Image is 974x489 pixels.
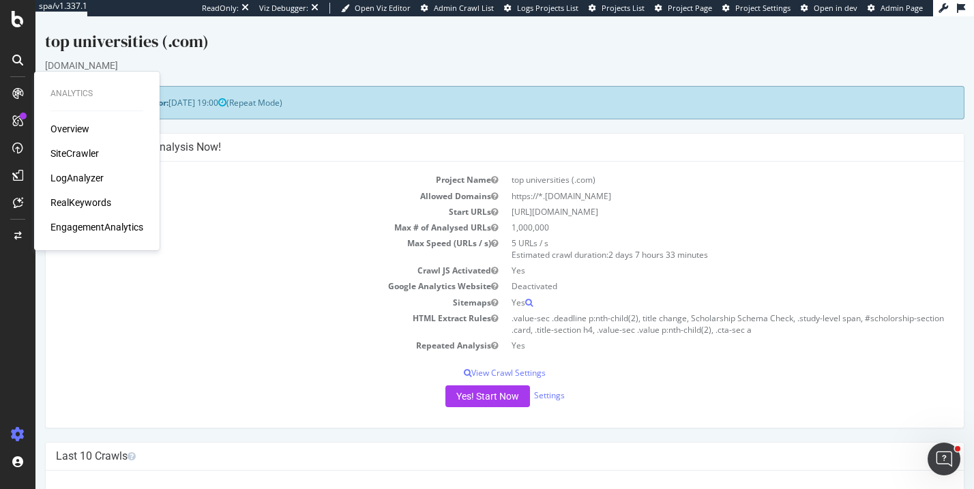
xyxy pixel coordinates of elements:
[469,219,918,246] td: 5 URLs / s Estimated crawl duration:
[868,3,923,14] a: Admin Page
[801,3,857,14] a: Open in dev
[10,14,929,42] div: top universities (.com)
[573,233,673,244] span: 2 days 7 hours 33 minutes
[469,246,918,262] td: Yes
[50,220,143,234] a: EngagementAnalytics
[20,294,469,321] td: HTML Extract Rules
[722,3,791,14] a: Project Settings
[881,3,923,13] span: Admin Page
[469,294,918,321] td: .value-sec .deadline p:nth-child(2), title change, Scholarship Schema Check, .study-level span, #...
[20,172,469,188] td: Allowed Domains
[410,369,495,391] button: Yes! Start Now
[655,3,712,14] a: Project Page
[20,80,133,92] strong: Next Launch Scheduled for:
[10,70,929,103] div: (Repeat Mode)
[469,155,918,171] td: top universities (.com)
[20,246,469,262] td: Crawl JS Activated
[20,262,469,278] td: Google Analytics Website
[20,155,469,171] td: Project Name
[469,278,918,294] td: Yes
[50,122,89,136] a: Overview
[20,203,469,219] td: Max # of Analysed URLs
[10,42,929,56] div: [DOMAIN_NAME]
[735,3,791,13] span: Project Settings
[469,262,918,278] td: Deactivated
[469,321,918,337] td: Yes
[20,433,918,447] h4: Last 10 Crawls
[259,3,308,14] div: Viz Debugger:
[341,3,411,14] a: Open Viz Editor
[50,88,143,100] div: Analytics
[814,3,857,13] span: Open in dev
[517,3,578,13] span: Logs Projects List
[469,172,918,188] td: https://*.[DOMAIN_NAME]
[50,147,99,160] a: SiteCrawler
[668,3,712,13] span: Project Page
[202,3,239,14] div: ReadOnly:
[133,80,191,92] span: [DATE] 19:00
[20,321,469,337] td: Repeated Analysis
[355,3,411,13] span: Open Viz Editor
[50,171,104,185] a: LogAnalyzer
[20,351,918,362] p: View Crawl Settings
[589,3,645,14] a: Projects List
[434,3,494,13] span: Admin Crawl List
[499,373,529,385] a: Settings
[469,203,918,219] td: 1,000,000
[928,443,960,475] iframe: Intercom live chat
[602,3,645,13] span: Projects List
[421,3,494,14] a: Admin Crawl List
[50,196,111,209] a: RealKeywords
[20,188,469,203] td: Start URLs
[20,219,469,246] td: Max Speed (URLs / s)
[469,188,918,203] td: [URL][DOMAIN_NAME]
[504,3,578,14] a: Logs Projects List
[20,124,918,138] h4: Configure your New Analysis Now!
[20,278,469,294] td: Sitemaps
